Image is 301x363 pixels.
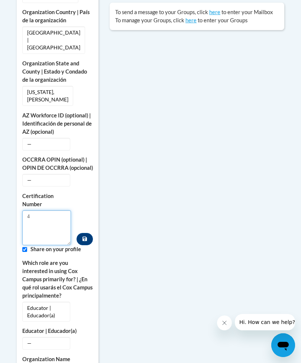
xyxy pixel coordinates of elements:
span: Educator | Educador(a) [22,302,70,322]
span: — [22,138,70,150]
span: to enter your Mailbox [221,9,273,15]
span: — [22,337,70,350]
label: Organization State and County | Estado y Condado de la organización [22,59,93,84]
a: here [209,9,220,15]
iframe: Message from company [235,314,295,330]
span: To manage your Groups, click [115,17,184,23]
iframe: Button to launch messaging window [271,333,295,357]
span: [GEOGRAPHIC_DATA] | [GEOGRAPHIC_DATA] [22,26,85,54]
label: Certification Number [22,192,71,208]
iframe: Close message [217,315,232,330]
label: Organization Country | País de la organización [22,8,93,25]
label: Share on your profile [30,245,93,253]
label: Educator | Educador(a) [22,327,93,335]
a: here [185,17,197,23]
span: [US_STATE], [PERSON_NAME] [22,86,73,106]
label: OCCRRA OPIN (optional) | OPIN DE OCCRRA (opcional) [22,156,93,172]
label: Which role are you interested in using Cox Campus primarily for? | ¿En qué rol usarás el Cox Camp... [22,259,93,300]
label: AZ Workforce ID (optional) | Identificación de personal de AZ (opcional) [22,111,93,136]
span: to enter your Groups [198,17,247,23]
span: To send a message to your Groups, click [115,9,208,15]
span: — [22,174,70,187]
